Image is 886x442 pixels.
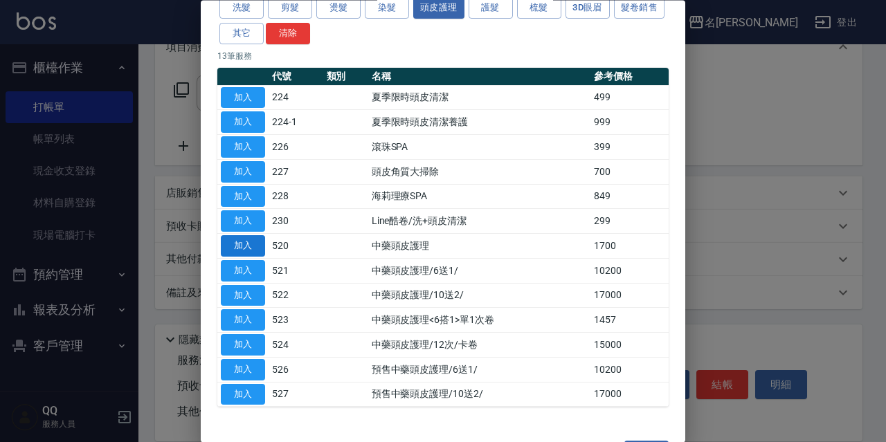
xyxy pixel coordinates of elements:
td: 預售中藥頭皮護理/10送2/ [368,383,590,407]
button: 加入 [221,186,265,208]
button: 加入 [221,236,265,257]
td: 中藥頭皮護理/10送2/ [368,284,590,309]
button: 加入 [221,87,265,109]
td: 中藥頭皮護理<6搭1>單1次卷 [368,308,590,333]
td: 399 [590,135,669,160]
td: 10200 [590,259,669,284]
td: 夏季限時頭皮清潔養護 [368,110,590,135]
td: 中藥頭皮護理 [368,234,590,259]
td: 999 [590,110,669,135]
td: 526 [269,358,323,383]
button: 清除 [266,23,310,44]
td: 224 [269,86,323,111]
button: 加入 [221,359,265,380]
p: 13 筆服務 [217,50,669,62]
td: 17000 [590,284,669,309]
button: 加入 [221,137,265,158]
td: 海莉理療SPA [368,185,590,210]
button: 加入 [221,161,265,183]
th: 名稱 [368,68,590,86]
td: 15000 [590,333,669,358]
td: 17000 [590,383,669,407]
td: 頭皮角質大掃除 [368,160,590,185]
td: 522 [269,284,323,309]
td: 849 [590,185,669,210]
td: 中藥頭皮護理/6送1/ [368,259,590,284]
td: 299 [590,209,669,234]
th: 類別 [323,68,368,86]
td: 滾珠SPA [368,135,590,160]
button: 加入 [221,310,265,331]
td: 10200 [590,358,669,383]
td: 中藥頭皮護理/12次/卡卷 [368,333,590,358]
td: 1457 [590,308,669,333]
td: 226 [269,135,323,160]
td: 夏季限時頭皮清潔 [368,86,590,111]
td: 499 [590,86,669,111]
button: 加入 [221,112,265,133]
td: 230 [269,209,323,234]
td: 224-1 [269,110,323,135]
th: 代號 [269,68,323,86]
button: 加入 [221,384,265,405]
td: 524 [269,333,323,358]
button: 加入 [221,211,265,232]
button: 加入 [221,260,265,282]
td: 228 [269,185,323,210]
td: 1700 [590,234,669,259]
th: 參考價格 [590,68,669,86]
td: Line酷卷/洗+頭皮清潔 [368,209,590,234]
button: 其它 [219,23,264,44]
button: 加入 [221,285,265,306]
td: 523 [269,308,323,333]
td: 527 [269,383,323,407]
td: 521 [269,259,323,284]
td: 預售中藥頭皮護理/6送1/ [368,358,590,383]
button: 加入 [221,335,265,356]
td: 520 [269,234,323,259]
td: 227 [269,160,323,185]
td: 700 [590,160,669,185]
